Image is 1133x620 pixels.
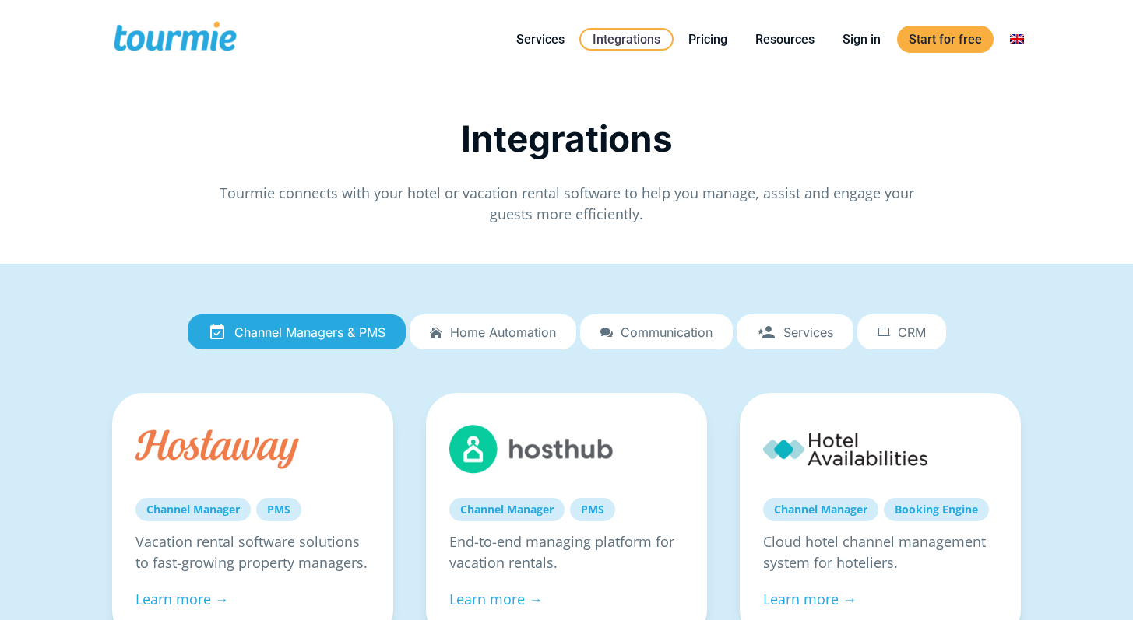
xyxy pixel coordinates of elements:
p: Cloud hotel channel management system for hoteliers. [763,531,998,573]
span: Communication [621,325,713,339]
span: Integrations [461,117,673,160]
a: Booking Engine [884,498,989,521]
a: Learn more → [449,590,543,608]
a: Channel Manager [763,498,878,521]
span: Home automation [450,325,556,339]
a: Learn more → [135,590,229,608]
a: Channel Manager [449,498,565,521]
a: PMS [570,498,615,521]
a: Channel Manager [135,498,251,521]
a: Communication [580,314,733,350]
a: Learn more → [763,590,857,608]
a: Channel Managers & PMS [188,314,406,350]
span: CRM [898,325,926,339]
a: Services [505,30,576,49]
a: Pricing [677,30,739,49]
span: Tourmie connects with your hotel or vacation rental software to help you manage, assist and engag... [220,184,914,223]
a: Resources [744,30,826,49]
p: End-to-end managing platform for vacation rentals. [449,531,684,573]
a: CRM [857,314,946,350]
a: Start for free [897,26,994,53]
span: Channel Managers & PMS [234,325,385,339]
span: Services [783,325,833,339]
a: Sign in [831,30,892,49]
p: Vacation rental software solutions to fast-growing property managers. [135,531,370,573]
a: PMS [256,498,301,521]
a: Integrations [579,28,674,51]
a: Services [737,314,853,350]
a: Home automation [410,314,576,350]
